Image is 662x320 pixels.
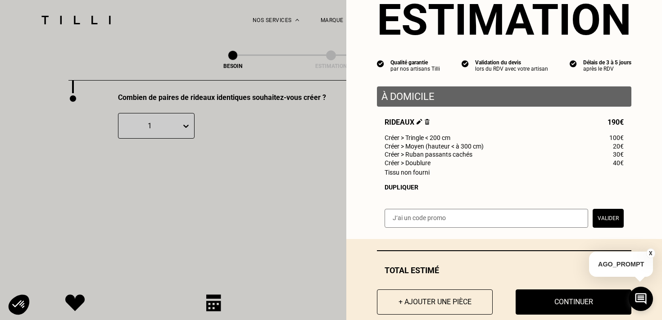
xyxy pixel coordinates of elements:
span: Rideaux [385,118,430,126]
span: Créer > Tringle < 200 cm [385,134,450,141]
button: X [646,248,655,258]
span: Tissu non fourni [385,169,430,176]
p: AGO_PROMPT [589,252,653,277]
div: Délais de 3 à 5 jours [583,59,631,66]
span: 20€ [613,143,624,150]
img: icon list info [462,59,469,68]
div: après le RDV [583,66,631,72]
img: icon list info [570,59,577,68]
button: Continuer [516,289,631,315]
div: Total estimé [377,266,631,275]
img: Supprimer [425,119,430,125]
img: icon list info [377,59,384,68]
span: Créer > Ruban passants cachés [385,151,472,158]
img: Éditer [417,119,422,125]
p: À domicile [381,91,627,102]
span: 190€ [608,118,624,126]
span: 30€ [613,151,624,158]
div: Dupliquer [385,184,624,191]
span: 100€ [609,134,624,141]
span: Créer > Moyen (hauteur < à 300 cm) [385,143,484,150]
span: Créer > Doublure [385,159,431,167]
button: + Ajouter une pièce [377,289,493,315]
input: J‘ai un code promo [385,209,588,228]
div: Validation du devis [475,59,548,66]
button: Valider [593,209,624,228]
div: lors du RDV avec votre artisan [475,66,548,72]
div: Qualité garantie [390,59,440,66]
span: 40€ [613,159,624,167]
div: par nos artisans Tilli [390,66,440,72]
